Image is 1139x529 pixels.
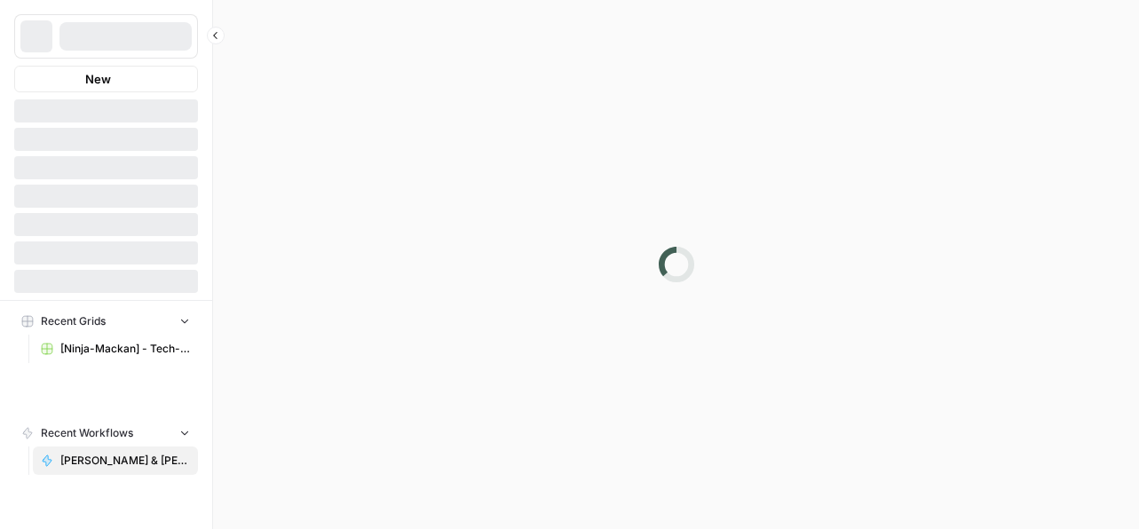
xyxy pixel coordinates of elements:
span: New [85,70,111,88]
span: Recent Grids [41,313,106,329]
span: Recent Workflows [41,425,133,441]
span: [PERSON_NAME] & [PERSON_NAME] Podcast (url) [60,453,190,469]
span: [Ninja-Mackan] - Tech-kategoriseraren Grid [60,341,190,357]
a: [PERSON_NAME] & [PERSON_NAME] Podcast (url) [33,446,198,475]
a: [Ninja-Mackan] - Tech-kategoriseraren Grid [33,335,198,363]
button: Recent Grids [14,308,198,335]
button: New [14,66,198,92]
button: Recent Workflows [14,420,198,446]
